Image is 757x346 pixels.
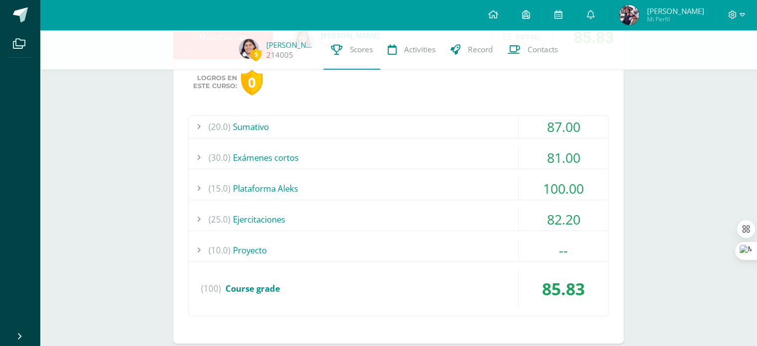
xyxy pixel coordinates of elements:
span: Course grade [225,283,280,294]
a: Activities [380,30,443,70]
div: 81.00 [519,146,608,169]
span: (25.0) [209,208,230,231]
span: Activities [404,44,435,55]
a: Scores [324,30,380,70]
span: (20.0) [209,115,230,138]
div: 100.00 [519,177,608,200]
a: Contacts [500,30,565,70]
span: Scores [350,44,373,55]
a: 214005 [266,50,293,60]
span: Record [468,44,493,55]
a: Record [443,30,500,70]
div: Exámenes cortos [189,146,608,169]
span: Mi Perfil [647,15,704,23]
span: Contacts [528,44,558,55]
span: (100) [201,270,221,308]
a: [PERSON_NAME] [266,40,316,50]
div: Proyecto [189,239,608,261]
span: Logros en este curso: [193,74,237,90]
img: bc720849e61932d9ee0138a741b260b7.png [239,39,259,59]
div: 82.20 [519,208,608,231]
span: (15.0) [209,177,230,200]
div: 87.00 [519,115,608,138]
div: Plataforma Aleks [189,177,608,200]
div: 85.83 [519,270,608,308]
span: 5 [250,48,261,61]
div: 0 [241,70,263,95]
img: 493e25fe954d1f4d43f7ff41cd3d7ef9.png [619,5,639,25]
span: (10.0) [209,239,230,261]
div: -- [519,239,608,261]
span: (30.0) [209,146,230,169]
span: [PERSON_NAME] [647,6,704,16]
div: Sumativo [189,115,608,138]
div: Ejercitaciones [189,208,608,231]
